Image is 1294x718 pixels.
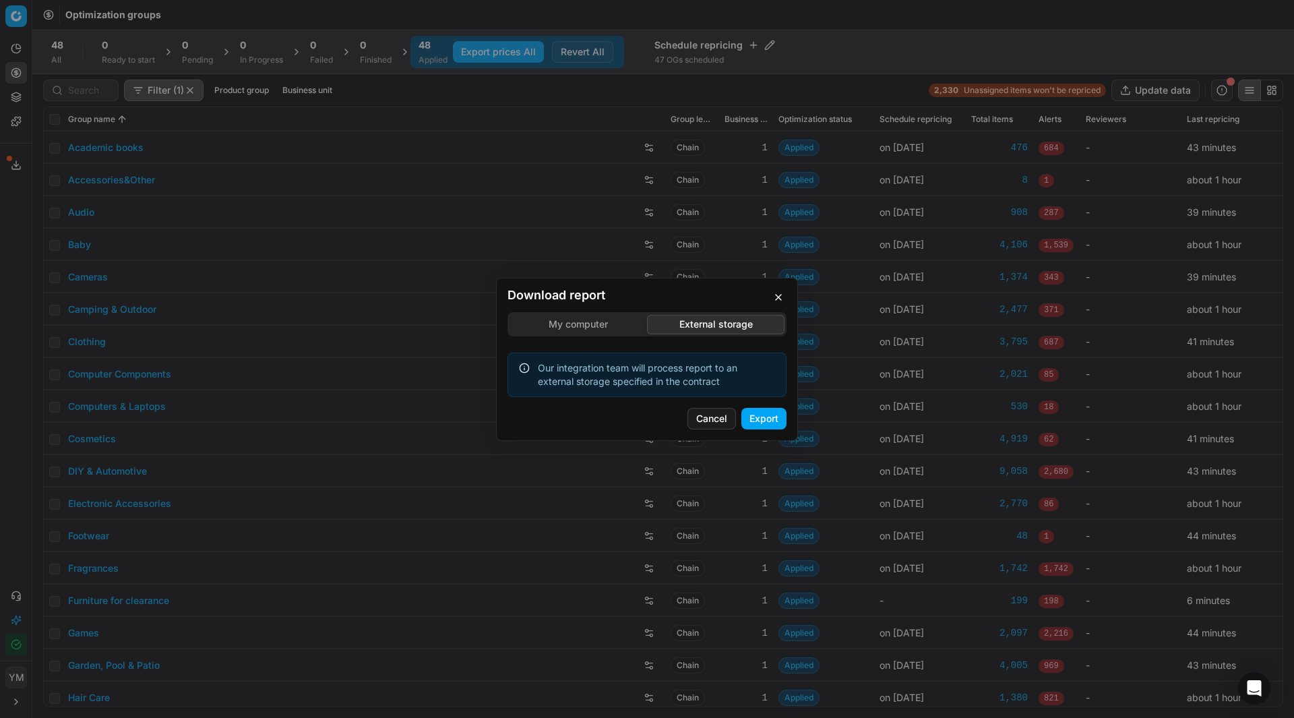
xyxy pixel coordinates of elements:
[510,314,647,334] button: My computer
[538,361,775,388] div: Our integration team will process report to an external storage specified in the contract
[507,289,787,301] h2: Download report
[741,408,787,429] button: Export
[647,314,784,334] button: External storage
[687,408,736,429] button: Cancel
